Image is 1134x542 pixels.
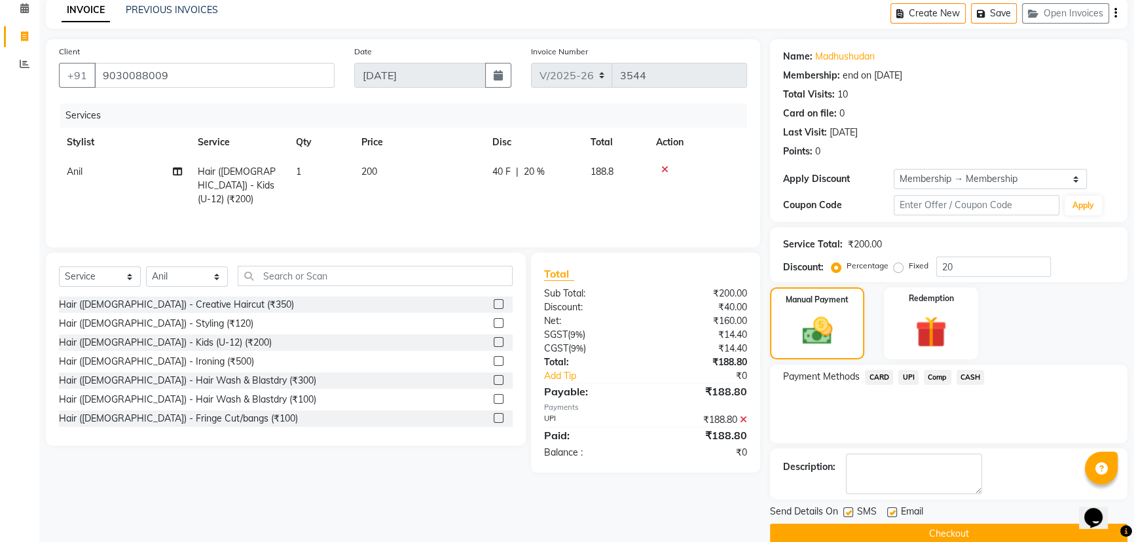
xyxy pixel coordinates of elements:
[354,46,372,58] label: Date
[924,370,951,385] span: Comp
[544,342,568,354] span: CGST
[354,128,485,157] th: Price
[770,505,838,521] span: Send Details On
[971,3,1017,24] button: Save
[837,88,848,101] div: 10
[890,3,966,24] button: Create New
[783,460,835,474] div: Description:
[190,128,288,157] th: Service
[583,128,648,157] th: Total
[783,126,827,139] div: Last Visit:
[909,293,954,304] label: Redemption
[59,355,254,369] div: Hair ([DEMOGRAPHIC_DATA]) - Ironing (₹500)
[830,126,858,139] div: [DATE]
[1065,196,1102,215] button: Apply
[361,166,377,177] span: 200
[534,384,646,399] div: Payable:
[894,195,1059,215] input: Enter Offer / Coupon Code
[59,393,316,406] div: Hair ([DEMOGRAPHIC_DATA]) - Hair Wash & Blastdry (₹100)
[783,238,843,251] div: Service Total:
[485,128,583,157] th: Disc
[591,166,613,177] span: 188.8
[544,402,748,413] div: Payments
[783,145,813,158] div: Points:
[288,128,354,157] th: Qty
[783,88,835,101] div: Total Visits:
[646,384,757,399] div: ₹188.80
[59,128,190,157] th: Stylist
[783,50,813,63] div: Name:
[67,166,82,177] span: Anil
[544,329,568,340] span: SGST
[646,427,757,443] div: ₹188.80
[905,312,957,352] img: _gift.svg
[534,342,646,355] div: ( )
[60,103,757,128] div: Services
[783,172,894,186] div: Apply Discount
[646,355,757,369] div: ₹188.80
[516,165,519,179] span: |
[238,266,513,286] input: Search or Scan
[664,369,757,383] div: ₹0
[783,198,894,212] div: Coupon Code
[909,260,928,272] label: Fixed
[646,446,757,460] div: ₹0
[793,314,842,348] img: _cash.svg
[534,369,665,383] a: Add Tip
[646,287,757,300] div: ₹200.00
[534,355,646,369] div: Total:
[646,314,757,328] div: ₹160.00
[815,50,875,63] a: Madhushudan
[865,370,893,385] span: CARD
[847,260,888,272] label: Percentage
[59,46,80,58] label: Client
[534,300,646,314] div: Discount:
[843,69,902,82] div: end on [DATE]
[783,69,840,82] div: Membership:
[898,370,919,385] span: UPI
[571,343,583,353] span: 9%
[198,166,276,205] span: Hair ([DEMOGRAPHIC_DATA]) - Kids (U-12) (₹200)
[815,145,820,158] div: 0
[786,294,849,306] label: Manual Payment
[94,63,335,88] input: Search by Name/Mobile/Email/Code
[126,4,218,16] a: PREVIOUS INVOICES
[492,165,511,179] span: 40 F
[524,165,545,179] span: 20 %
[534,446,646,460] div: Balance :
[901,505,923,521] span: Email
[534,413,646,427] div: UPI
[296,166,301,177] span: 1
[59,298,294,312] div: Hair ([DEMOGRAPHIC_DATA]) - Creative Haircut (₹350)
[1022,3,1109,24] button: Open Invoices
[857,505,877,521] span: SMS
[783,107,837,120] div: Card on file:
[59,374,316,388] div: Hair ([DEMOGRAPHIC_DATA]) - Hair Wash & Blastdry (₹300)
[1079,490,1121,529] iframe: chat widget
[534,287,646,300] div: Sub Total:
[59,336,272,350] div: Hair ([DEMOGRAPHIC_DATA]) - Kids (U-12) (₹200)
[848,238,882,251] div: ₹200.00
[59,317,253,331] div: Hair ([DEMOGRAPHIC_DATA]) - Styling (₹120)
[59,412,298,425] div: Hair ([DEMOGRAPHIC_DATA]) - Fringe Cut/bangs (₹100)
[646,328,757,342] div: ₹14.40
[783,370,860,384] span: Payment Methods
[646,300,757,314] div: ₹40.00
[59,63,96,88] button: +91
[534,427,646,443] div: Paid:
[570,329,583,340] span: 9%
[544,267,574,281] span: Total
[646,342,757,355] div: ₹14.40
[648,128,747,157] th: Action
[531,46,588,58] label: Invoice Number
[839,107,845,120] div: 0
[534,328,646,342] div: ( )
[534,314,646,328] div: Net:
[646,413,757,427] div: ₹188.80
[957,370,985,385] span: CASH
[783,261,824,274] div: Discount:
